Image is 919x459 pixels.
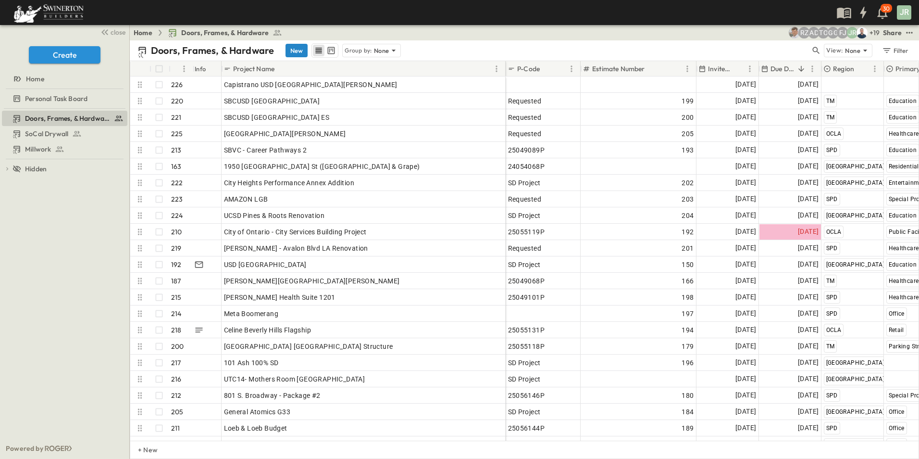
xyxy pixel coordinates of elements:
span: [DATE] [798,406,819,417]
span: TM [826,278,835,284]
span: 25049068P [508,276,545,286]
p: 219 [171,243,182,253]
span: SD Project [508,374,541,384]
nav: breadcrumbs [134,28,288,38]
span: SBCUSD [GEOGRAPHIC_DATA] [224,96,320,106]
span: [GEOGRAPHIC_DATA] [826,163,885,170]
span: SD Project [508,178,541,188]
span: 25049089P [508,145,545,155]
p: 200 [171,342,184,351]
p: 221 [171,113,182,122]
span: Residential [889,163,919,170]
span: 202 [682,178,694,188]
span: SPD [826,294,838,301]
span: Healthcare [889,245,919,252]
p: Project Name [233,64,274,74]
button: Menu [491,63,502,75]
span: SD Project [508,407,541,417]
span: OCLA [826,130,842,137]
p: 163 [171,162,182,171]
div: table view [311,43,338,58]
span: 203 [682,194,694,204]
p: 223 [171,194,183,204]
span: 1950 [GEOGRAPHIC_DATA] St ([GEOGRAPHIC_DATA] & Grape) [224,162,420,171]
div: Alyssa De Robertis (aderoberti@swinerton.com) [808,27,820,38]
div: Doors, Frames, & Hardwaretest [2,111,127,126]
span: close [111,27,125,37]
span: SD Project [508,260,541,269]
a: Doors, Frames, & Hardware [2,112,125,125]
span: Education [889,261,917,268]
span: SPD [826,147,838,153]
span: Office [889,310,905,317]
p: 216 [171,374,182,384]
span: 166 [682,276,694,286]
span: Requested [508,113,542,122]
span: [DATE] [735,308,756,319]
a: Home [2,72,125,86]
span: 179 [682,342,694,351]
span: [DATE] [735,341,756,352]
span: Meta Boomerang [224,309,279,319]
p: Doors, Frames, & Hardware [151,44,274,57]
span: [DATE] [798,210,819,221]
p: 213 [171,145,182,155]
img: Brandon Norcutt (brandon.norcutt@swinerton.com) [856,27,868,38]
span: 25055131P [508,325,545,335]
p: P-Code [517,64,540,74]
span: [DATE] [735,406,756,417]
span: [GEOGRAPHIC_DATA] [826,376,885,382]
span: [DATE] [798,95,819,106]
div: Gerrad Gerber (gerrad.gerber@swinerton.com) [827,27,839,38]
div: Info [195,55,206,82]
span: [DATE] [735,242,756,254]
span: SPD [826,425,838,432]
span: 801 S. Broadway - Package #2 [224,391,321,400]
span: [DATE] [735,275,756,286]
span: [PERSON_NAME] - Avalon Blvd LA Renovation [224,243,368,253]
span: OCLA [826,229,842,235]
div: JR [897,5,911,20]
p: 215 [171,293,182,302]
span: 25056146P [508,391,545,400]
p: 212 [171,391,182,400]
span: [DATE] [735,177,756,188]
span: Requested [508,243,542,253]
p: 214 [171,309,182,319]
div: Info [193,61,222,76]
span: 201 [682,243,694,253]
button: Sort [276,64,287,74]
button: Sort [542,64,552,74]
img: Aaron Anderson (aaron.anderson@swinerton.com) [789,27,800,38]
span: 24054068P [508,162,545,171]
span: 192 [682,227,694,237]
span: [DATE] [735,259,756,270]
span: [DATE] [735,210,756,221]
span: SBVC - Career Pathways 2 [224,145,307,155]
span: [DATE] [735,79,756,90]
button: close [97,25,127,38]
span: [DATE] [798,79,819,90]
span: Celine Beverly Hills Flagship [224,325,311,335]
span: [GEOGRAPHIC_DATA] [826,179,885,186]
p: 203 [171,440,184,449]
button: kanban view [325,45,337,56]
button: New [286,44,308,57]
span: 200 [682,113,694,122]
button: JR [896,4,912,21]
div: Millworktest [2,141,127,157]
span: 182 [682,440,694,449]
a: SoCal Drywall [2,127,125,140]
span: [DATE] [735,390,756,401]
span: [DATE] [735,422,756,433]
p: Group by: [345,46,372,55]
span: SPD [826,245,838,252]
span: [DATE] [798,390,819,401]
span: [DATE] [735,439,756,450]
span: Office [889,408,905,415]
span: [DATE] [798,357,819,368]
button: Sort [733,64,744,74]
span: [DATE] [735,357,756,368]
button: row view [313,45,324,56]
span: Home [26,74,44,84]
